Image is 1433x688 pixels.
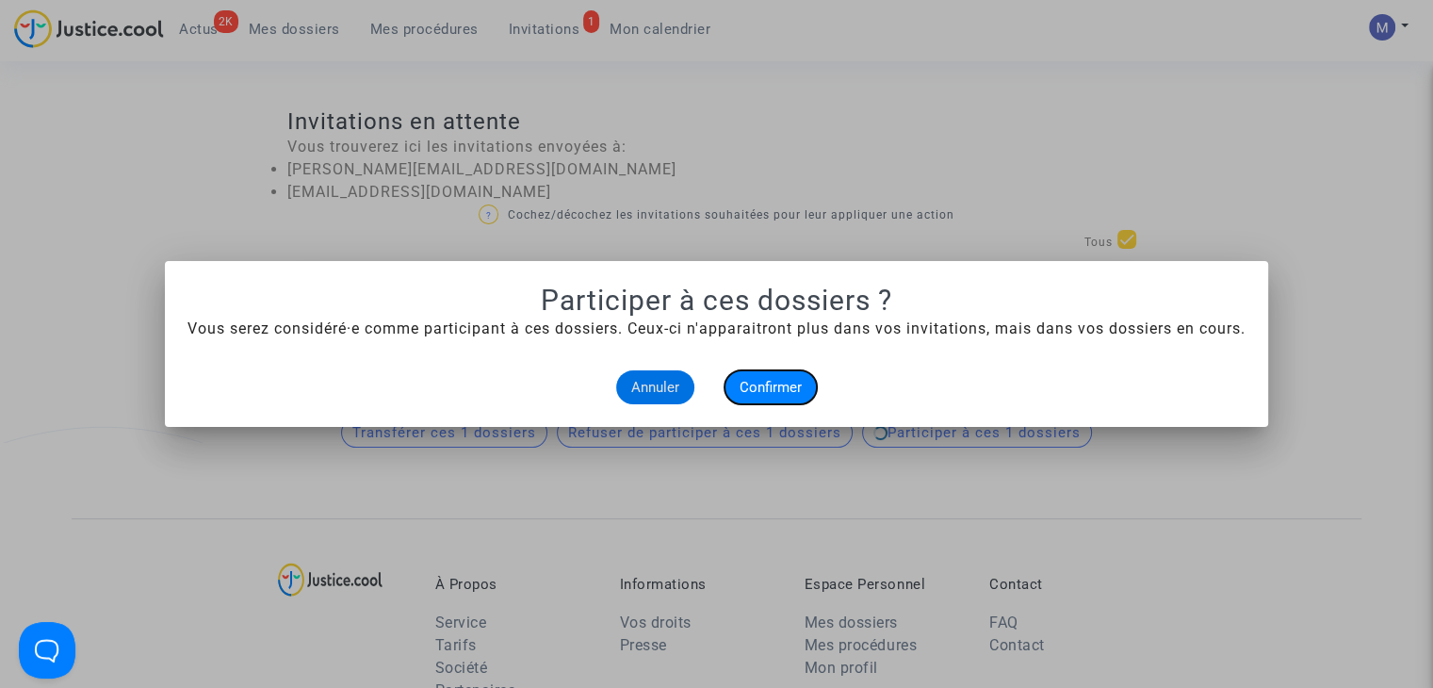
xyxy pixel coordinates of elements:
h1: Participer à ces dossiers ? [187,284,1246,318]
span: Confirmer [740,379,802,396]
span: Annuler [631,379,679,396]
span: Vous serez considéré·e comme participant à ces dossiers. Ceux-ci n'apparaitront plus dans vos inv... [187,319,1246,337]
button: Annuler [616,370,694,404]
iframe: Help Scout Beacon - Open [19,622,75,679]
button: Confirmer [725,370,817,404]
